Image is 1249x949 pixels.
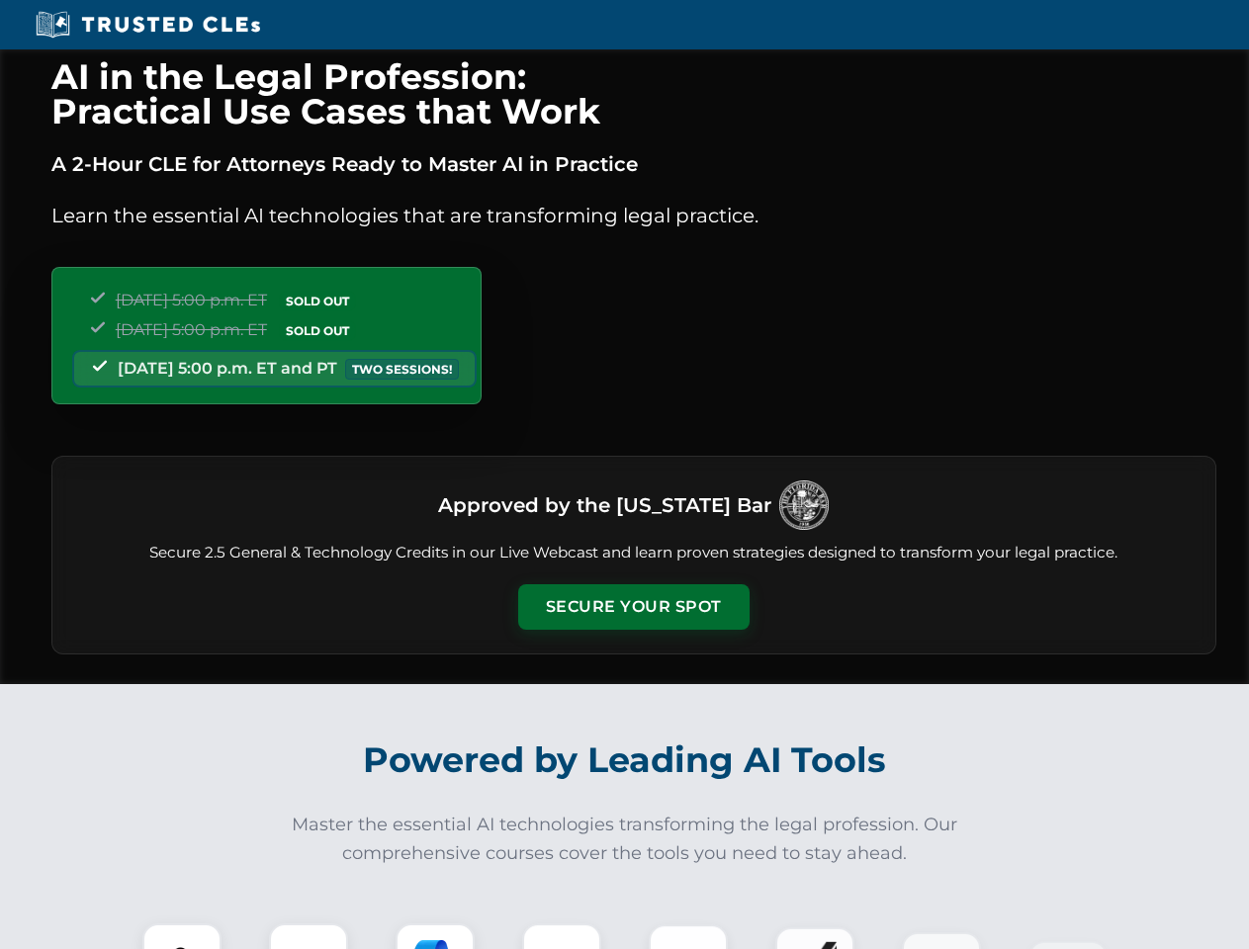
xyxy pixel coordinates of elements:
button: Secure Your Spot [518,584,750,630]
p: Master the essential AI technologies transforming the legal profession. Our comprehensive courses... [279,811,971,868]
img: Trusted CLEs [30,10,266,40]
span: SOLD OUT [279,320,356,341]
img: Logo [779,480,829,530]
p: A 2-Hour CLE for Attorneys Ready to Master AI in Practice [51,148,1216,180]
p: Secure 2.5 General & Technology Credits in our Live Webcast and learn proven strategies designed ... [76,542,1192,564]
span: [DATE] 5:00 p.m. ET [116,320,267,339]
p: Learn the essential AI technologies that are transforming legal practice. [51,200,1216,231]
h3: Approved by the [US_STATE] Bar [438,487,771,523]
span: [DATE] 5:00 p.m. ET [116,291,267,309]
h1: AI in the Legal Profession: Practical Use Cases that Work [51,59,1216,129]
span: SOLD OUT [279,291,356,311]
h2: Powered by Leading AI Tools [77,726,1173,795]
